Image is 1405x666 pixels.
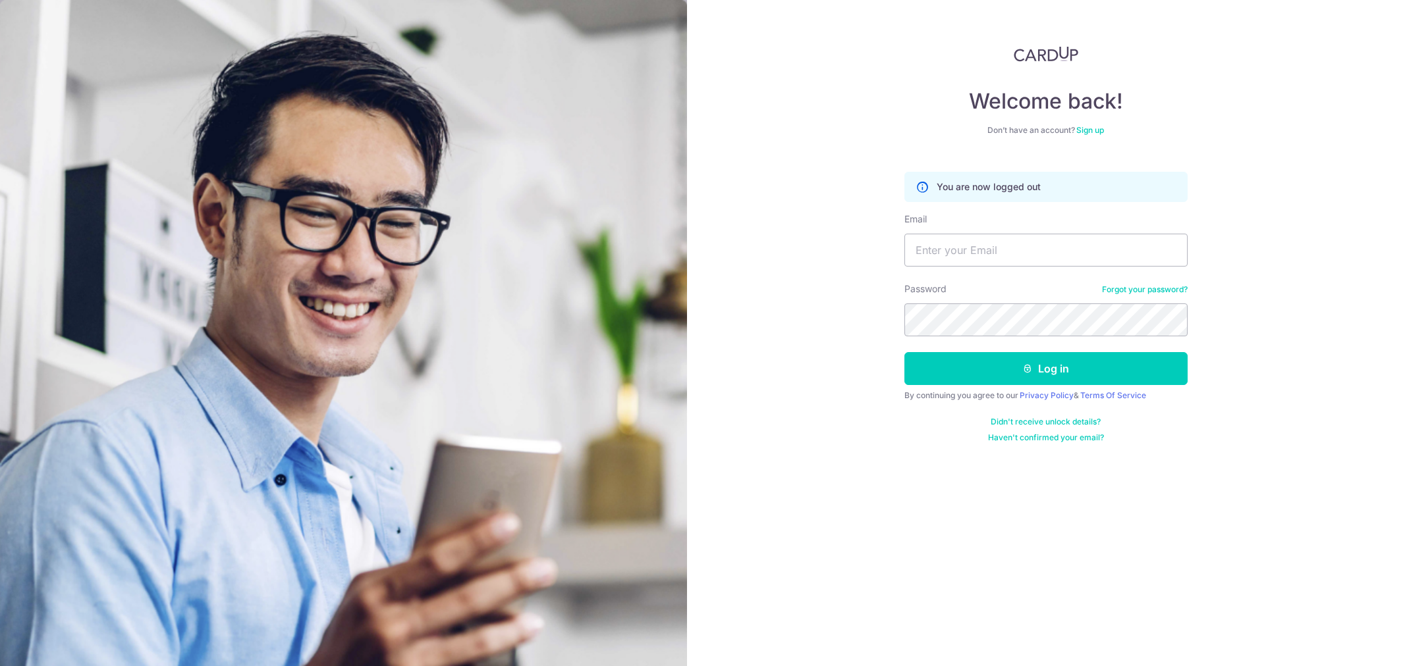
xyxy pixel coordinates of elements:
[904,282,947,295] label: Password
[904,352,1188,385] button: Log in
[988,432,1104,443] a: Haven't confirmed your email?
[904,390,1188,401] div: By continuing you agree to our &
[991,417,1101,427] a: Didn't receive unlock details?
[1102,284,1188,295] a: Forgot your password?
[904,213,927,226] label: Email
[937,180,1041,193] p: You are now logged out
[1020,390,1074,400] a: Privacy Policy
[1080,390,1146,400] a: Terms Of Service
[904,125,1188,136] div: Don’t have an account?
[904,88,1188,115] h4: Welcome back!
[1076,125,1104,135] a: Sign up
[1014,46,1078,62] img: CardUp Logo
[904,234,1188,267] input: Enter your Email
